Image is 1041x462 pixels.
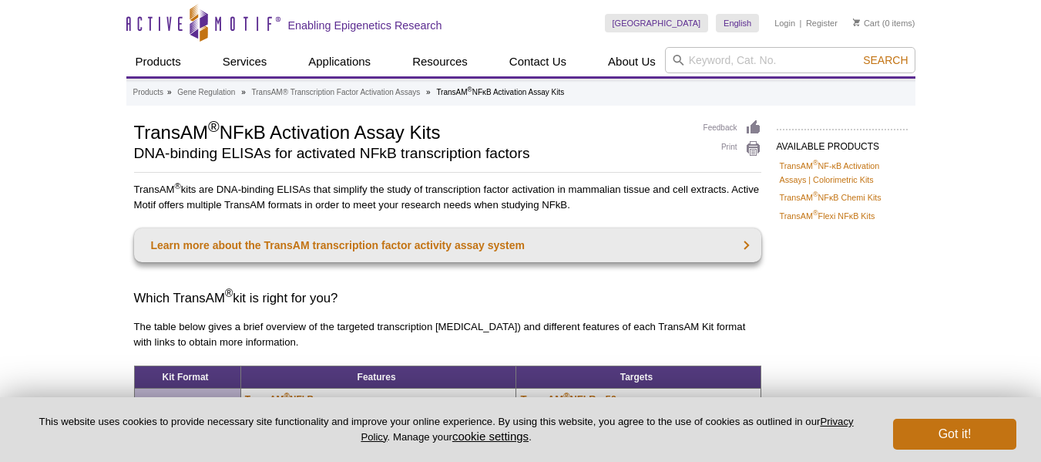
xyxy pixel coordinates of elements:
[134,182,761,213] p: TransAM kits are DNA-binding ELISAs that simplify the study of transcription factor activation in...
[813,191,818,199] sup: ®
[252,86,421,99] a: TransAM® Transcription Factor Activation Assays
[665,47,915,73] input: Keyword, Cat. No.
[716,14,759,32] a: English
[25,415,868,444] p: This website uses cookies to provide necessary site functionality and improve your online experie...
[704,120,761,137] a: Feedback
[520,393,616,405] a: TransAM®NFkB p50
[133,86,163,99] a: Products
[134,120,688,143] h1: TransAM NFκB Activation Assay Kits
[134,289,761,308] h3: Which TransAM kit is right for you?
[853,18,880,29] a: Cart
[177,86,235,99] a: Gene Regulation
[813,159,818,167] sup: ®
[163,372,209,383] strong: Kit Format
[563,391,569,400] sup: ®
[288,19,442,32] h2: Enabling Epigenetics Research
[777,129,908,157] h2: AVAILABLE PRODUCTS
[426,88,431,96] li: »
[800,14,802,32] li: |
[126,47,190,76] a: Products
[436,88,564,96] li: TransAM NFκB Activation Assay Kits
[774,18,795,29] a: Login
[452,430,529,443] button: cookie settings
[241,88,246,96] li: »
[780,209,875,223] a: TransAM®Flexi NFκB Kits
[605,14,709,32] a: [GEOGRAPHIC_DATA]
[134,228,761,262] a: Learn more about the TransAM transcription factor activity assay system
[704,140,761,157] a: Print
[520,393,616,405] u: TransAM NFkB p50
[361,416,853,442] a: Privacy Policy
[853,14,915,32] li: (0 items)
[853,19,860,26] img: Your Cart
[225,288,233,300] sup: ®
[893,419,1016,450] button: Got it!
[806,18,838,29] a: Register
[208,118,220,135] sup: ®
[599,47,665,76] a: About Us
[500,47,576,76] a: Contact Us
[813,209,818,217] sup: ®
[299,47,380,76] a: Applications
[858,53,912,67] button: Search
[403,47,477,76] a: Resources
[620,372,653,383] strong: Targets
[780,191,881,204] a: TransAM®NFκB Chemi Kits
[245,394,314,405] u: TransAM NFkB
[167,88,172,96] li: »
[175,181,181,191] sup: ®
[358,372,396,383] strong: Features
[134,147,688,160] h2: DNA-binding ELISAs for activated NFkB transcription factors
[213,47,277,76] a: Services
[863,54,908,66] span: Search
[780,159,905,187] a: TransAM®NF-κB Activation Assays | Colorimetric Kits
[284,392,289,400] sup: ®
[134,319,761,350] p: The table below gives a brief overview of the targeted transcription [MEDICAL_DATA]) and differen...
[468,86,472,93] sup: ®
[245,392,314,407] a: TransAM®NFkB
